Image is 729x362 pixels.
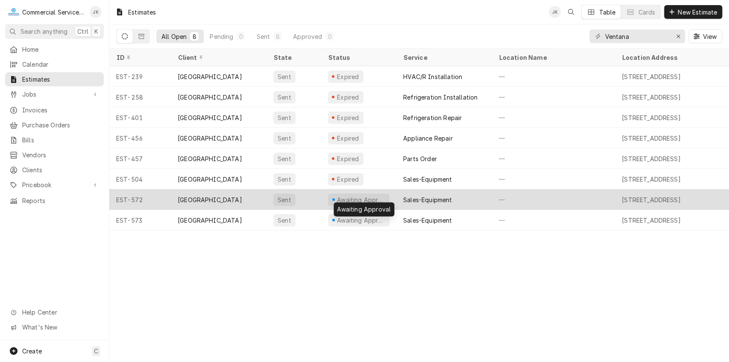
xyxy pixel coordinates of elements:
[549,6,561,18] div: John Key's Avatar
[403,195,452,204] div: Sales-Equipment
[256,32,270,41] div: Sent
[116,53,162,62] div: ID
[277,72,292,81] div: Sent
[664,5,722,19] button: New Estimate
[622,175,681,184] div: [STREET_ADDRESS]
[5,72,104,86] a: Estimates
[178,134,242,143] div: [GEOGRAPHIC_DATA]
[178,216,242,225] div: [GEOGRAPHIC_DATA]
[622,93,681,102] div: [STREET_ADDRESS]
[178,53,258,62] div: Client
[277,134,292,143] div: Sent
[178,154,242,163] div: [GEOGRAPHIC_DATA]
[492,148,615,169] div: —
[492,210,615,230] div: —
[5,118,104,132] a: Purchase Orders
[403,134,453,143] div: Appliance Repair
[22,150,100,159] span: Vendors
[671,29,685,43] button: Erase input
[492,107,615,128] div: —
[622,154,681,163] div: [STREET_ADDRESS]
[90,6,102,18] div: JK
[403,154,437,163] div: Parts Order
[622,195,681,204] div: [STREET_ADDRESS]
[22,45,100,54] span: Home
[492,66,615,87] div: —
[328,53,388,62] div: Status
[109,66,171,87] div: EST-239
[109,210,171,230] div: EST-573
[22,196,100,205] span: Reports
[109,189,171,210] div: EST-572
[22,323,99,332] span: What's New
[22,308,99,317] span: Help Center
[638,8,655,17] div: Cards
[5,148,104,162] a: Vendors
[22,8,85,17] div: Commercial Service Co.
[336,154,360,163] div: Expired
[499,53,606,62] div: Location Name
[492,169,615,189] div: —
[5,163,104,177] a: Clients
[599,8,615,17] div: Table
[22,106,100,115] span: Invoices
[5,42,104,56] a: Home
[277,195,292,204] div: Sent
[403,93,477,102] div: Refrigeration Installation
[22,347,42,355] span: Create
[8,6,20,18] div: C
[277,93,292,102] div: Sent
[273,53,314,62] div: State
[22,60,100,69] span: Calendar
[336,195,386,204] div: Awaiting Approval
[109,128,171,148] div: EST-456
[5,133,104,147] a: Bills
[688,29,722,43] button: View
[238,32,243,41] div: 0
[109,169,171,189] div: EST-504
[336,216,386,225] div: Awaiting Approval
[334,202,394,216] div: Awaiting Approval
[5,178,104,192] a: Go to Pricebook
[492,87,615,107] div: —
[210,32,233,41] div: Pending
[22,135,100,144] span: Bills
[178,195,242,204] div: [GEOGRAPHIC_DATA]
[22,121,100,129] span: Purchase Orders
[293,32,322,41] div: Approved
[22,165,100,174] span: Clients
[178,72,242,81] div: [GEOGRAPHIC_DATA]
[178,175,242,184] div: [GEOGRAPHIC_DATA]
[622,216,681,225] div: [STREET_ADDRESS]
[178,113,242,122] div: [GEOGRAPHIC_DATA]
[403,72,462,81] div: HVAC/R Installation
[109,107,171,128] div: EST-401
[277,154,292,163] div: Sent
[178,93,242,102] div: [GEOGRAPHIC_DATA]
[192,32,197,41] div: 8
[327,32,332,41] div: 0
[277,216,292,225] div: Sent
[77,27,88,36] span: Ctrl
[161,32,187,41] div: All Open
[403,53,483,62] div: Service
[564,5,578,19] button: Open search
[622,113,681,122] div: [STREET_ADDRESS]
[336,175,360,184] div: Expired
[5,320,104,334] a: Go to What's New
[5,57,104,71] a: Calendar
[22,90,87,99] span: Jobs
[701,32,718,41] span: View
[20,27,67,36] span: Search anything
[277,113,292,122] div: Sent
[5,87,104,101] a: Go to Jobs
[403,175,452,184] div: Sales-Equipment
[403,216,452,225] div: Sales-Equipment
[5,103,104,117] a: Invoices
[492,128,615,148] div: —
[22,75,100,84] span: Estimates
[275,32,280,41] div: 8
[492,189,615,210] div: —
[5,305,104,319] a: Go to Help Center
[676,8,719,17] span: New Estimate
